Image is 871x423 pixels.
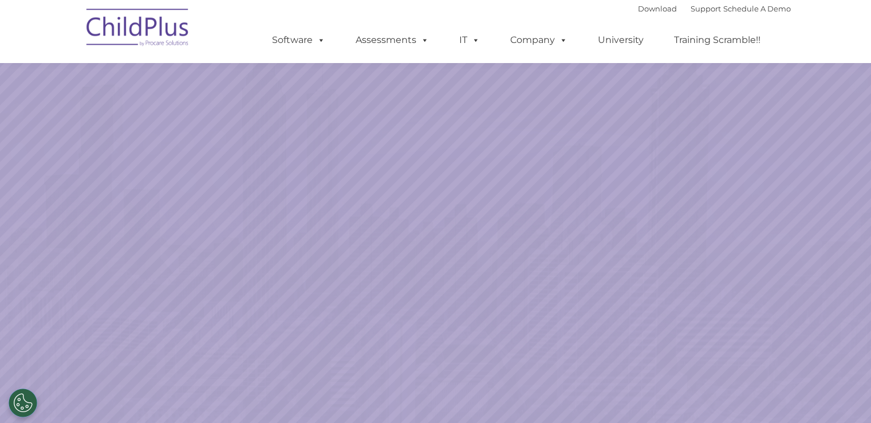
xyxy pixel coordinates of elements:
[344,29,440,52] a: Assessments
[261,29,337,52] a: Software
[691,4,721,13] a: Support
[663,29,772,52] a: Training Scramble!!
[723,4,791,13] a: Schedule A Demo
[586,29,655,52] a: University
[592,260,738,298] a: Learn More
[499,29,579,52] a: Company
[9,389,37,417] button: Cookies Settings
[448,29,491,52] a: IT
[638,4,677,13] a: Download
[638,4,791,13] font: |
[81,1,195,58] img: ChildPlus by Procare Solutions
